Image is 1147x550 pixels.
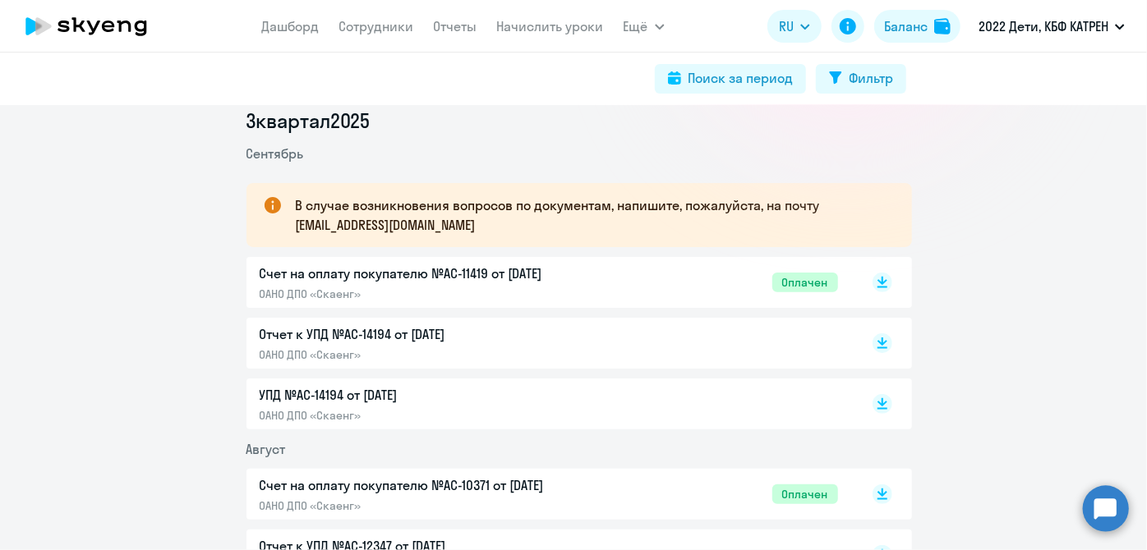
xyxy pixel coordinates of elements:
[260,385,838,423] a: УПД №AC-14194 от [DATE]ОАНО ДПО «Скаенг»
[260,264,605,283] p: Счет на оплату покупателю №AC-11419 от [DATE]
[246,108,912,134] li: 3 квартал 2025
[260,286,605,301] p: ОАНО ДПО «Скаенг»
[246,441,286,457] span: Август
[849,68,893,88] div: Фильтр
[260,498,605,513] p: ОАНО ДПО «Скаенг»
[262,18,320,34] a: Дашборд
[260,475,838,513] a: Счет на оплату покупателю №AC-10371 от [DATE]ОАНО ДПО «Скаенг»Оплачен
[979,16,1108,36] p: 2022 Дети, КБФ КАТРЕН
[260,324,605,344] p: Отчет к УПД №AC-14194 от [DATE]
[246,145,304,162] span: Сентябрь
[884,16,928,36] div: Баланс
[970,7,1133,46] button: 2022 Дети, КБФ КАТРЕН
[260,264,838,301] a: Счет на оплату покупателю №AC-11419 от [DATE]ОАНО ДПО «Скаенг»Оплачен
[624,10,665,43] button: Ещё
[767,10,822,43] button: RU
[260,408,605,423] p: ОАНО ДПО «Скаенг»
[779,16,794,36] span: RU
[688,68,793,88] div: Поиск за период
[655,64,806,94] button: Поиск за период
[497,18,604,34] a: Начислить уроки
[772,484,838,504] span: Оплачен
[260,385,605,405] p: УПД №AC-14194 от [DATE]
[339,18,414,34] a: Сотрудники
[260,475,605,495] p: Счет на оплату покупателю №AC-10371 от [DATE]
[816,64,906,94] button: Фильтр
[260,347,605,362] p: ОАНО ДПО «Скаенг»
[434,18,477,34] a: Отчеты
[772,273,838,292] span: Оплачен
[624,16,648,36] span: Ещё
[874,10,960,43] button: Балансbalance
[260,324,838,362] a: Отчет к УПД №AC-14194 от [DATE]ОАНО ДПО «Скаенг»
[296,195,882,235] p: В случае возникновения вопросов по документам, напишите, пожалуйста, на почту [EMAIL_ADDRESS][DOM...
[934,18,951,34] img: balance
